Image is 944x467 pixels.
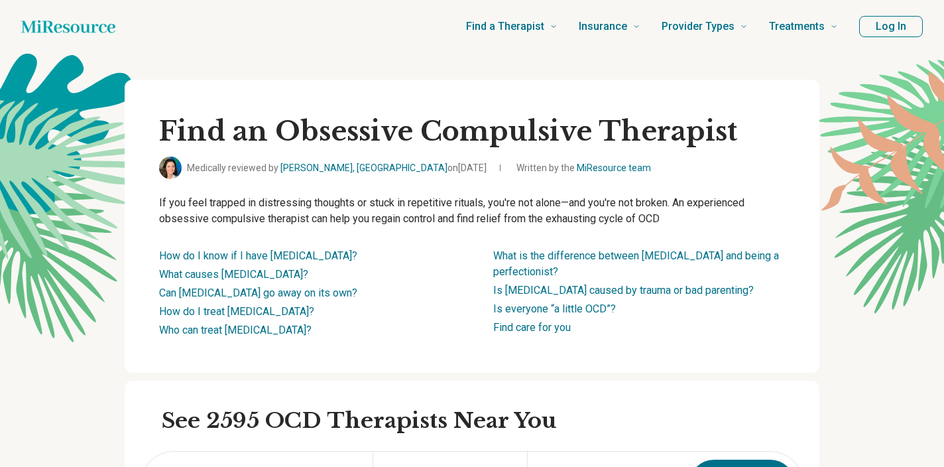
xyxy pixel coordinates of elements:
a: How do I know if I have [MEDICAL_DATA]? [159,249,357,262]
span: Provider Types [662,17,735,36]
span: Treatments [769,17,825,36]
p: If you feel trapped in distressing thoughts or stuck in repetitive rituals, you're not alone—and ... [159,195,785,227]
a: Home page [21,13,115,40]
h1: Find an Obsessive Compulsive Therapist [159,114,785,149]
span: Find a Therapist [466,17,544,36]
a: What causes [MEDICAL_DATA]? [159,268,308,281]
a: How do I treat [MEDICAL_DATA]? [159,305,314,318]
span: Insurance [579,17,627,36]
span: Medically reviewed by [187,161,487,175]
h2: See 2595 OCD Therapists Near You [162,407,803,435]
a: Is [MEDICAL_DATA] caused by trauma or bad parenting? [493,284,754,297]
a: MiResource team [577,163,651,173]
a: Find care for you [493,321,571,334]
span: Written by the [516,161,651,175]
span: on [DATE] [447,163,487,173]
button: Log In [859,16,923,37]
a: Is everyone “a little OCD”? [493,302,616,315]
a: [PERSON_NAME], [GEOGRAPHIC_DATA] [280,163,447,173]
a: What is the difference between [MEDICAL_DATA] and being a perfectionist? [493,249,779,278]
a: Can [MEDICAL_DATA] go away on its own? [159,287,357,299]
a: Who can treat [MEDICAL_DATA]? [159,324,312,336]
